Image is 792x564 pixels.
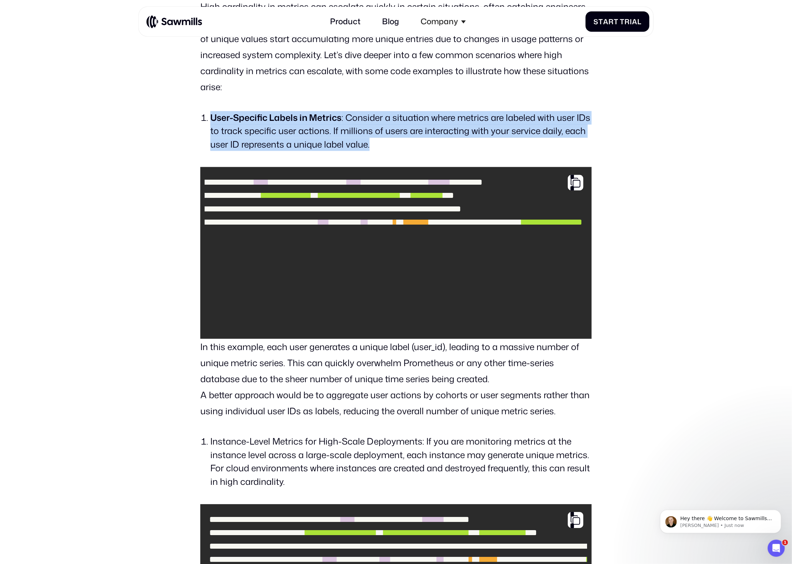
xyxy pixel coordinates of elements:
[415,11,472,32] div: Company
[614,17,618,26] span: t
[210,435,591,488] li: Instance-Level Metrics for High-Scale Deployments: If you are monitoring metrics at the instance ...
[324,11,366,32] a: Product
[376,11,405,32] a: Blog
[603,17,608,26] span: a
[421,17,458,26] div: Company
[210,111,341,124] strong: User-Specific Labels in Metrics
[782,540,788,545] span: 1
[637,17,642,26] span: l
[632,17,637,26] span: a
[624,17,630,26] span: r
[608,17,614,26] span: r
[594,17,599,26] span: S
[649,495,792,545] iframe: Intercom notifications message
[210,111,591,151] li: : Consider a situation where metrics are labeled with user IDs to track specific user actions. If...
[620,17,625,26] span: T
[630,17,632,26] span: i
[200,339,591,419] p: In this example, each user generates a unique label (user_id), leading to a massive number of uni...
[768,540,785,557] iframe: Intercom live chat
[598,17,603,26] span: t
[586,11,649,32] a: StartTrial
